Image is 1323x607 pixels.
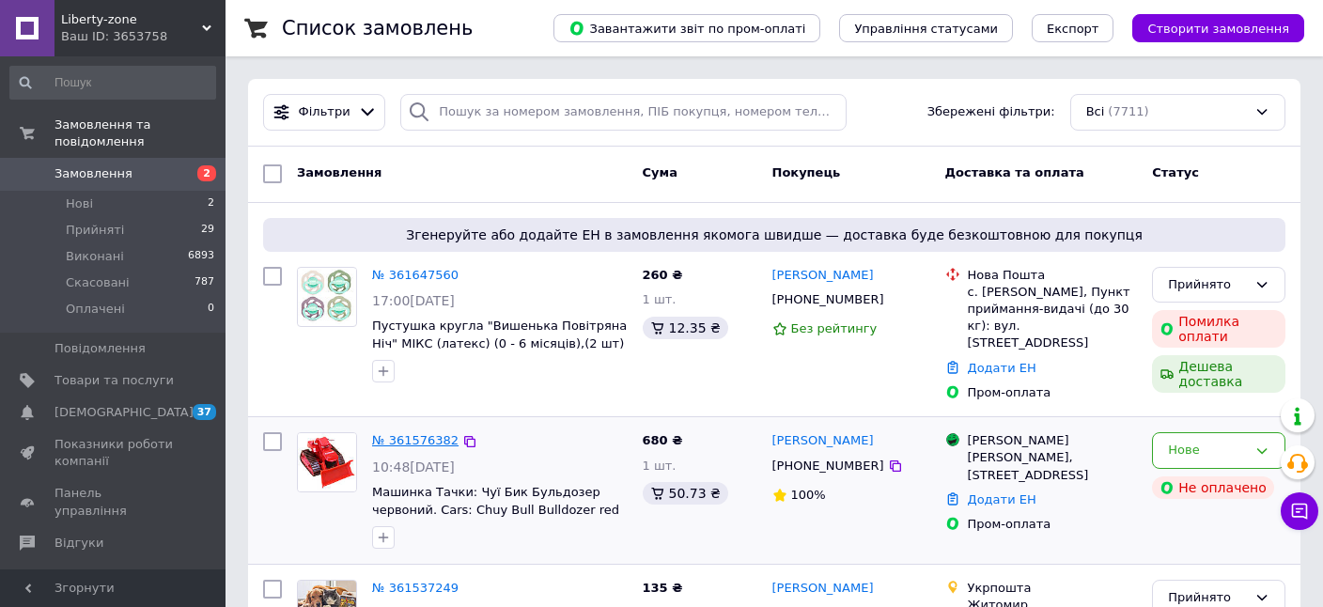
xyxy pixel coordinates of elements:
[61,28,226,45] div: Ваш ID: 3653758
[54,485,174,519] span: Панель управління
[197,165,216,181] span: 2
[400,94,847,131] input: Пошук за номером замовлення, ПІБ покупця, номером телефону, Email, номером накладної
[553,14,820,42] button: Завантажити звіт по пром-оплаті
[297,267,357,327] a: Фото товару
[772,165,841,179] span: Покупець
[1108,104,1148,118] span: (7711)
[968,449,1138,483] div: [PERSON_NAME], [STREET_ADDRESS]
[643,433,683,447] span: 680 ₴
[372,319,627,367] a: Пустушка кругла "Вишенька Повітряна Ніч" МІКС (латекс) (0 - 6 місяців),(2 шт) / NIP
[1152,355,1285,393] div: Дешева доставка
[1086,103,1105,121] span: Всі
[1168,441,1247,460] div: Нове
[54,535,103,552] span: Відгуки
[298,433,356,491] img: Фото товару
[772,432,874,450] a: [PERSON_NAME]
[643,581,683,595] span: 135 ₴
[1152,165,1199,179] span: Статус
[772,580,874,598] a: [PERSON_NAME]
[297,165,381,179] span: Замовлення
[54,340,146,357] span: Повідомлення
[61,11,202,28] span: Liberty-zone
[54,165,132,182] span: Замовлення
[968,384,1138,401] div: Пром-оплата
[9,66,216,100] input: Пошук
[968,267,1138,284] div: Нова Пошта
[372,433,459,447] a: № 361576382
[1147,22,1289,36] span: Створити замовлення
[1152,476,1273,499] div: Не оплачено
[271,226,1278,244] span: Згенеруйте або додайте ЕН в замовлення якомога швидше — доставка буде безкоштовною для покупця
[188,248,214,265] span: 6893
[791,321,878,335] span: Без рейтингу
[54,372,174,389] span: Товари та послуги
[772,459,884,473] span: [PHONE_NUMBER]
[201,222,214,239] span: 29
[927,103,1055,121] span: Збережені фільтри:
[298,269,356,323] img: Фото товару
[772,267,874,285] a: [PERSON_NAME]
[791,488,826,502] span: 100%
[1152,310,1285,348] div: Помилка оплати
[643,165,677,179] span: Cума
[968,284,1138,352] div: с. [PERSON_NAME], Пункт приймання-видачі (до 30 кг): вул. [STREET_ADDRESS]
[643,317,728,339] div: 12.35 ₴
[372,459,455,475] span: 10:48[DATE]
[968,432,1138,449] div: [PERSON_NAME]
[643,482,728,505] div: 50.73 ₴
[643,292,677,306] span: 1 шт.
[372,268,459,282] a: № 361647560
[968,492,1036,506] a: Додати ЕН
[643,459,677,473] span: 1 шт.
[66,274,130,291] span: Скасовані
[297,432,357,492] a: Фото товару
[643,268,683,282] span: 260 ₴
[282,17,473,39] h1: Список замовлень
[1168,275,1247,295] div: Прийнято
[66,301,125,318] span: Оплачені
[54,117,226,150] span: Замовлення та повідомлення
[945,165,1084,179] span: Доставка та оплата
[66,248,124,265] span: Виконані
[54,404,194,421] span: [DEMOGRAPHIC_DATA]
[1132,14,1304,42] button: Створити замовлення
[1047,22,1099,36] span: Експорт
[772,292,884,306] span: [PHONE_NUMBER]
[372,485,619,534] a: Машинка Тачки: Чуї Бик Бульдозер червоний. Cars: Chuy Bull Bulldozer red (без коробки)
[195,274,214,291] span: 787
[1281,492,1318,530] button: Чат з покупцем
[854,22,998,36] span: Управління статусами
[372,293,455,308] span: 17:00[DATE]
[299,103,350,121] span: Фільтри
[1032,14,1114,42] button: Експорт
[208,195,214,212] span: 2
[568,20,805,37] span: Завантажити звіт по пром-оплаті
[372,581,459,595] a: № 361537249
[968,580,1138,597] div: Укрпошта
[968,361,1036,375] a: Додати ЕН
[968,516,1138,533] div: Пром-оплата
[66,195,93,212] span: Нові
[208,301,214,318] span: 0
[54,567,105,584] span: Покупці
[193,404,216,420] span: 37
[54,436,174,470] span: Показники роботи компанії
[66,222,124,239] span: Прийняті
[1113,21,1304,35] a: Створити замовлення
[839,14,1013,42] button: Управління статусами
